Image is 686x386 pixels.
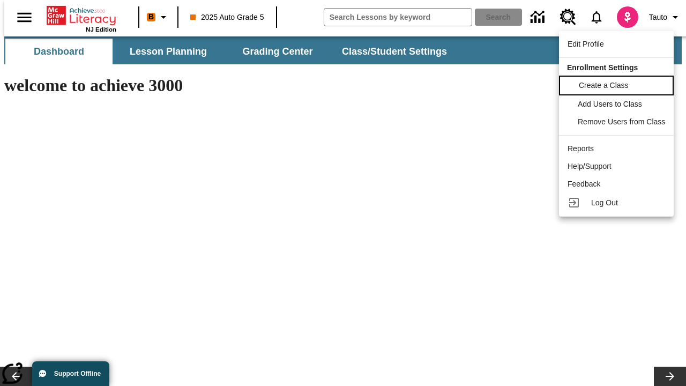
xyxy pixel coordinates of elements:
[579,81,629,90] span: Create a Class
[568,180,600,188] span: Feedback
[567,63,638,72] span: Enrollment Settings
[568,144,594,153] span: Reports
[568,40,604,48] span: Edit Profile
[591,198,618,207] span: Log Out
[578,100,642,108] span: Add Users to Class
[568,162,612,170] span: Help/Support
[578,117,665,126] span: Remove Users from Class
